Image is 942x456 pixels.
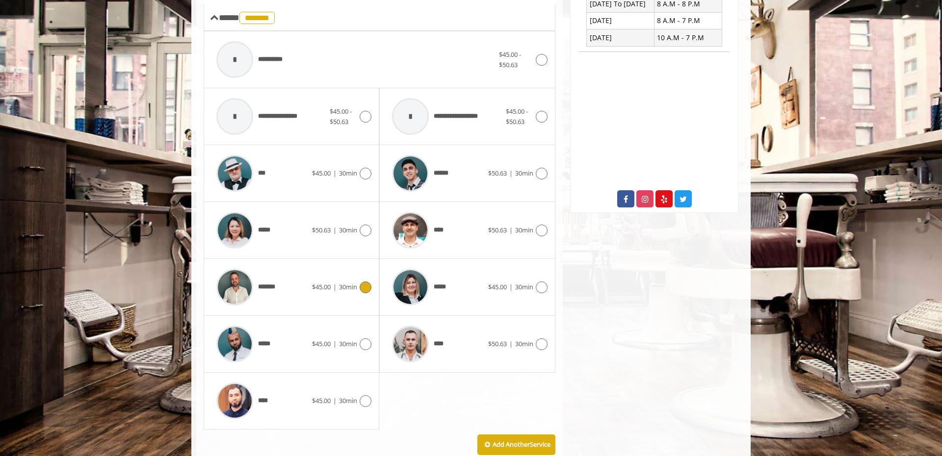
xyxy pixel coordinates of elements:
span: | [333,282,337,291]
span: 30min [339,169,357,177]
span: | [509,339,513,348]
span: 30min [515,339,533,348]
td: [DATE] [587,12,654,29]
span: $45.00 - $50.63 [330,107,352,126]
span: $45.00 - $50.63 [506,107,528,126]
span: 30min [339,396,357,405]
span: 30min [339,226,357,234]
span: $50.63 [488,169,507,177]
span: 30min [515,226,533,234]
span: | [333,169,337,177]
span: | [333,226,337,234]
span: | [509,226,513,234]
span: $45.00 [488,282,507,291]
span: 30min [339,282,357,291]
span: 30min [515,282,533,291]
span: $45.00 [312,396,331,405]
span: $45.00 - $50.63 [499,50,521,69]
span: 30min [339,339,357,348]
span: | [509,282,513,291]
span: $45.00 [312,282,331,291]
td: 10 A.M - 7 P.M [654,29,722,46]
span: | [509,169,513,177]
b: Add Another Service [493,440,550,449]
span: $45.00 [312,169,331,177]
span: | [333,339,337,348]
td: [DATE] [587,29,654,46]
span: $50.63 [488,339,507,348]
span: 30min [515,169,533,177]
span: $50.63 [488,226,507,234]
td: 8 A.M - 7 P.M [654,12,722,29]
span: | [333,396,337,405]
button: Add AnotherService [477,434,555,455]
span: $45.00 [312,339,331,348]
span: $50.63 [312,226,331,234]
